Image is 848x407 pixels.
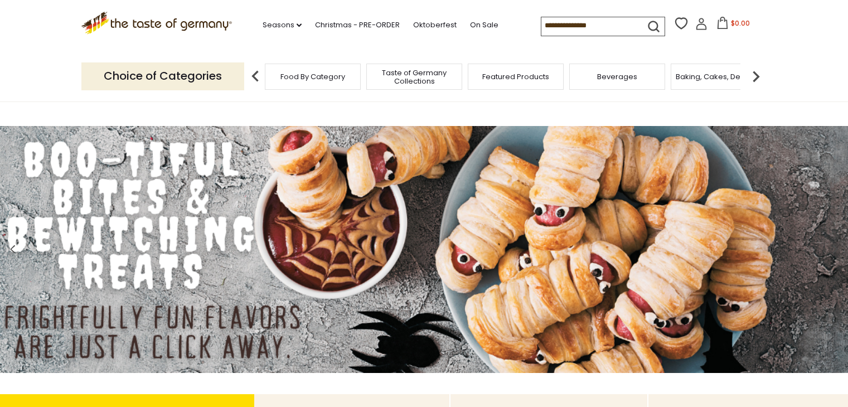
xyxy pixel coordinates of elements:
a: Beverages [597,72,637,81]
span: $0.00 [731,18,750,28]
button: $0.00 [710,17,757,33]
a: Oktoberfest [413,19,457,31]
img: next arrow [745,65,767,88]
a: On Sale [470,19,498,31]
a: Christmas - PRE-ORDER [315,19,400,31]
a: Taste of Germany Collections [370,69,459,85]
a: Seasons [263,19,302,31]
a: Featured Products [482,72,549,81]
img: previous arrow [244,65,266,88]
a: Baking, Cakes, Desserts [676,72,762,81]
a: Food By Category [280,72,345,81]
p: Choice of Categories [81,62,244,90]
